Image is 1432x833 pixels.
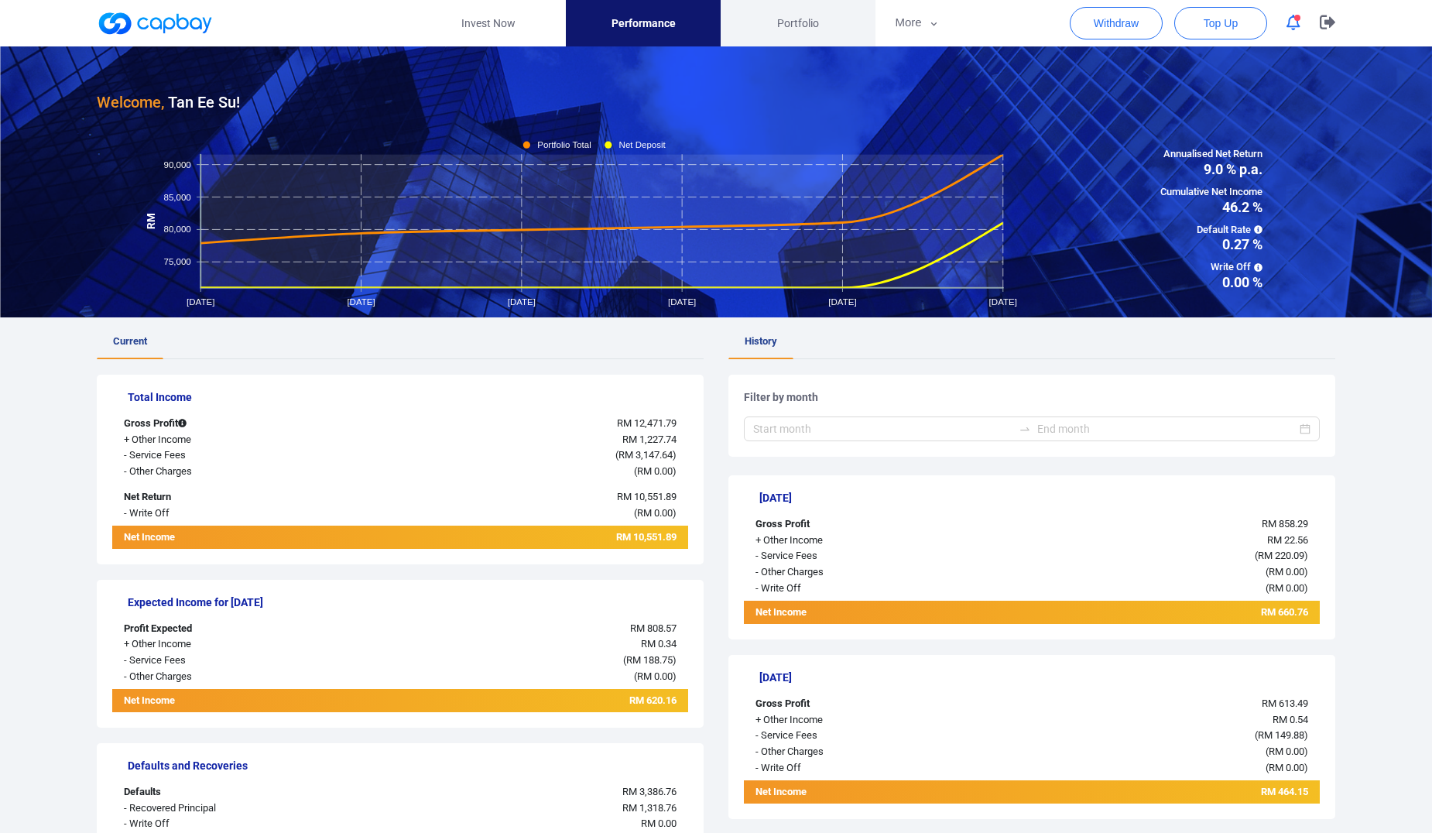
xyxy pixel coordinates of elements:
[112,784,352,800] div: Defaults
[617,491,677,502] span: RM 10,551.89
[1269,566,1304,578] span: RM 0.00
[1258,729,1304,741] span: RM 149.88
[128,759,688,773] h5: Defaults and Recoveries
[1261,786,1308,797] span: RM 464.15
[828,297,856,307] tspan: [DATE]
[97,93,164,111] span: Welcome,
[112,800,352,817] div: - Recovered Principal
[1262,518,1308,530] span: RM 858.29
[744,533,984,549] div: + Other Income
[619,140,666,149] tspan: Net Deposit
[984,581,1320,597] div: ( )
[112,653,352,669] div: - Service Fees
[112,621,352,637] div: Profit Expected
[112,464,352,480] div: - Other Charges
[984,548,1320,564] div: ( )
[1269,582,1304,594] span: RM 0.00
[612,15,676,32] span: Performance
[1262,698,1308,709] span: RM 613.49
[744,548,984,564] div: - Service Fees
[1160,222,1262,238] span: Default Rate
[744,712,984,728] div: + Other Income
[112,506,352,522] div: - Write Off
[641,638,677,650] span: RM 0.34
[113,335,147,347] span: Current
[1269,746,1304,757] span: RM 0.00
[112,693,352,712] div: Net Income
[759,491,1320,505] h5: [DATE]
[352,669,688,685] div: ( )
[1160,163,1262,177] span: 9.0 % p.a.
[753,420,1012,437] input: Start month
[1019,423,1031,435] span: swap-right
[1269,762,1304,773] span: RM 0.00
[984,564,1320,581] div: ( )
[668,297,696,307] tspan: [DATE]
[630,622,677,634] span: RM 808.57
[984,728,1320,744] div: ( )
[97,90,240,115] h3: Tan Ee Su !
[163,225,190,234] tspan: 80,000
[112,416,352,432] div: Gross Profit
[112,816,352,832] div: - Write Off
[352,506,688,522] div: ( )
[616,531,677,543] span: RM 10,551.89
[617,417,677,429] span: RM 12,471.79
[744,581,984,597] div: - Write Off
[508,297,536,307] tspan: [DATE]
[112,432,352,448] div: + Other Income
[347,297,375,307] tspan: [DATE]
[641,818,677,829] span: RM 0.00
[744,728,984,744] div: - Service Fees
[744,696,984,712] div: Gross Profit
[352,464,688,480] div: ( )
[112,447,352,464] div: - Service Fees
[1019,423,1031,435] span: to
[618,449,673,461] span: RM 3,147.64
[637,670,673,682] span: RM 0.00
[622,786,677,797] span: RM 3,386.76
[1273,714,1308,725] span: RM 0.54
[984,744,1320,760] div: ( )
[744,760,984,776] div: - Write Off
[745,335,777,347] span: History
[163,192,190,201] tspan: 85,000
[1160,184,1262,201] span: Cumulative Net Income
[1160,201,1262,214] span: 46.2 %
[112,530,352,549] div: Net Income
[163,257,190,266] tspan: 75,000
[146,213,157,229] tspan: RM
[1160,238,1262,252] span: 0.27 %
[744,784,984,804] div: Net Income
[112,636,352,653] div: + Other Income
[744,516,984,533] div: Gross Profit
[1037,420,1297,437] input: End month
[626,654,673,666] span: RM 188.75
[163,159,190,169] tspan: 90,000
[637,507,673,519] span: RM 0.00
[1160,276,1262,290] span: 0.00 %
[989,297,1017,307] tspan: [DATE]
[744,605,984,624] div: Net Income
[352,653,688,669] div: ( )
[622,802,677,814] span: RM 1,318.76
[537,140,591,149] tspan: Portfolio Total
[759,670,1320,684] h5: [DATE]
[1258,550,1304,561] span: RM 220.09
[128,595,688,609] h5: Expected Income for [DATE]
[112,669,352,685] div: - Other Charges
[112,489,352,506] div: Net Return
[984,760,1320,776] div: ( )
[1204,15,1238,31] span: Top Up
[1267,534,1308,546] span: RM 22.56
[777,15,819,32] span: Portfolio
[622,434,677,445] span: RM 1,227.74
[1070,7,1163,39] button: Withdraw
[1174,7,1267,39] button: Top Up
[1261,606,1308,618] span: RM 660.76
[637,465,673,477] span: RM 0.00
[128,390,688,404] h5: Total Income
[1160,259,1262,276] span: Write Off
[1160,146,1262,163] span: Annualised Net Return
[352,447,688,464] div: ( )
